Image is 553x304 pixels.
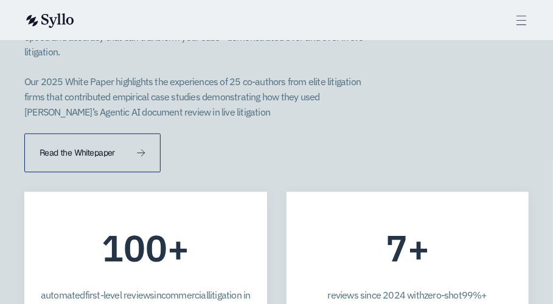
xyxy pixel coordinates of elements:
span: Read the Whitepaper [40,148,115,157]
img: syllo [24,13,74,28]
span: utomated [46,289,85,301]
span: commercial [161,289,208,301]
span: + [167,228,189,268]
span: a [41,289,46,301]
span: in [155,289,161,301]
span: 100 [102,228,167,268]
span: first-level reviews [85,289,155,301]
span: 2 [394,289,400,301]
span: + [408,228,430,268]
span: reviews since 20 [328,289,394,301]
a: Read the Whitepaper [24,133,161,172]
p: Speed and accuracy that can transform your case - demonstrated over and over in live litigation. ... [24,30,369,120]
span: 4 with [400,289,424,301]
span: zero-shot [424,289,462,301]
span: 7 [386,228,408,268]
